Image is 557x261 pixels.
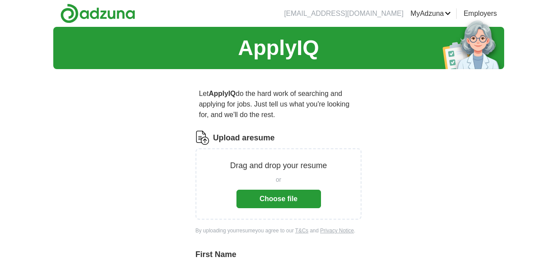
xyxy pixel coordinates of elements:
label: Upload a resume [213,132,275,144]
span: or [276,175,281,184]
p: Let do the hard work of searching and applying for jobs. Just tell us what you're looking for, an... [196,85,362,124]
label: First Name [196,249,362,261]
img: Adzuna logo [60,4,135,23]
p: Drag and drop your resume [230,160,327,172]
a: Employers [464,8,497,19]
li: [EMAIL_ADDRESS][DOMAIN_NAME] [284,8,403,19]
div: By uploading your resume you agree to our and . [196,227,362,235]
a: MyAdzuna [410,8,451,19]
a: Privacy Notice [320,228,354,234]
a: T&Cs [295,228,308,234]
button: Choose file [236,190,321,208]
strong: ApplyIQ [209,90,236,97]
img: CV Icon [196,131,210,145]
h1: ApplyIQ [238,32,319,64]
